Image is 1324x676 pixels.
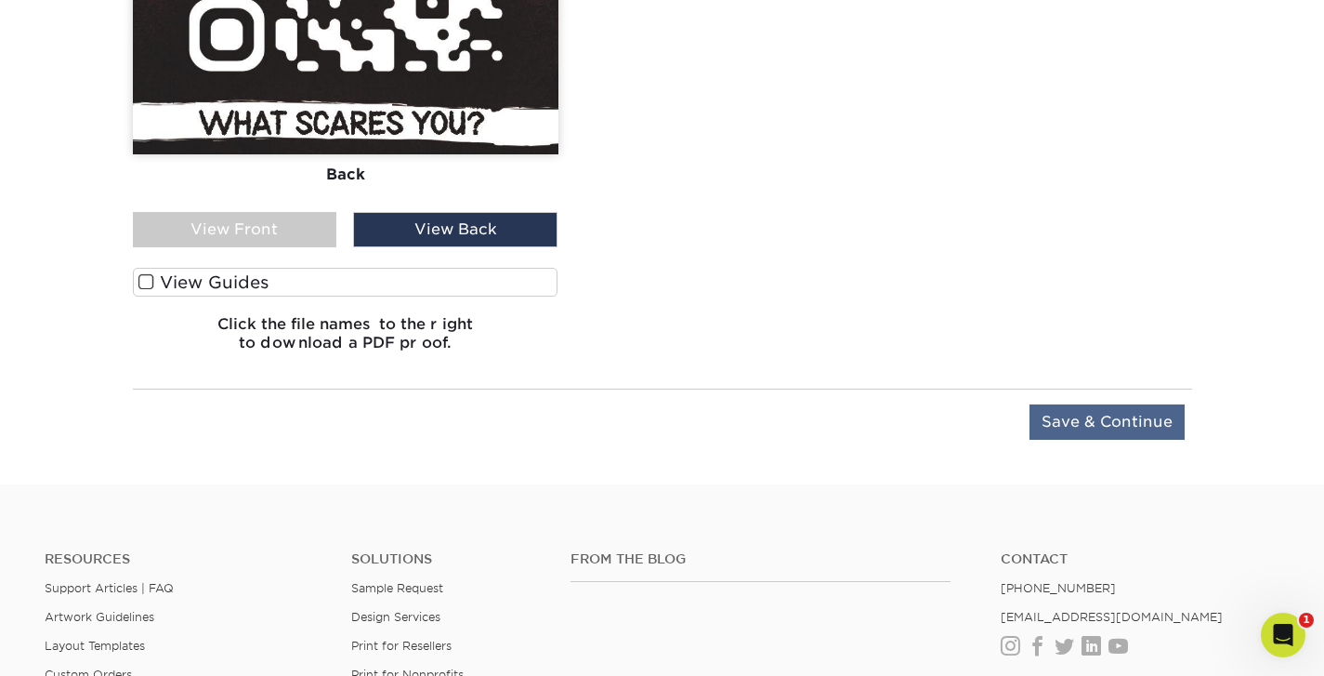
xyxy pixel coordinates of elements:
a: [PHONE_NUMBER] [1001,581,1116,595]
h4: Resources [45,551,323,567]
div: View Back [353,212,557,247]
a: Support Articles | FAQ [45,581,174,595]
h4: Solutions [351,551,543,567]
div: Back [133,154,558,195]
label: View Guides [133,268,558,297]
h4: From the Blog [570,551,950,567]
a: Sample Request [351,581,443,595]
a: Contact [1001,551,1279,567]
a: Artwork Guidelines [45,610,154,624]
iframe: Intercom live chat [1261,613,1305,657]
iframe: Google Customer Reviews [5,619,158,669]
span: 1 [1299,613,1314,628]
div: View Front [133,212,337,247]
a: Print for Resellers [351,639,452,653]
h6: Click the file names to the right to download a PDF proof. [133,315,558,365]
a: [EMAIL_ADDRESS][DOMAIN_NAME] [1001,610,1223,624]
input: Save & Continue [1029,404,1185,440]
a: Design Services [351,610,440,624]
